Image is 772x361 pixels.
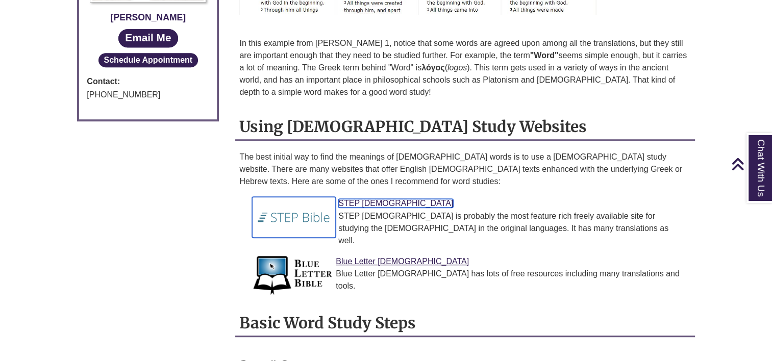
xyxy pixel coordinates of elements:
strong: λόγος [421,63,444,72]
h2: Basic Word Study Steps [235,310,694,337]
p: The best initial way to find the meanings of [DEMOGRAPHIC_DATA] words is to use a [DEMOGRAPHIC_DA... [239,151,690,188]
div: Blue Letter [DEMOGRAPHIC_DATA] has lots of free resources including many translations and tools. [260,268,686,292]
img: Link to STEP Bible [252,197,336,238]
strong: Contact: [87,75,209,88]
h2: Using [DEMOGRAPHIC_DATA] Study Websites [235,114,694,141]
div: [PERSON_NAME] [87,10,209,24]
em: logos [447,63,467,72]
button: Schedule Appointment [98,53,198,67]
strong: "Word" [530,51,559,60]
a: Link to STEP Bible STEP [DEMOGRAPHIC_DATA] [338,199,453,208]
div: [PHONE_NUMBER] [87,88,209,101]
a: Email Me [118,29,178,47]
a: Link to Blue Letter Bible Blue Letter [DEMOGRAPHIC_DATA] [336,257,469,266]
a: Back to Top [731,157,769,171]
p: In this example from [PERSON_NAME] 1, notice that some words are agreed upon among all the transl... [239,37,690,98]
div: STEP [DEMOGRAPHIC_DATA] is probably the most feature rich freely available site for studying the ... [260,210,686,247]
img: Link to Blue Letter Bible [252,255,333,296]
